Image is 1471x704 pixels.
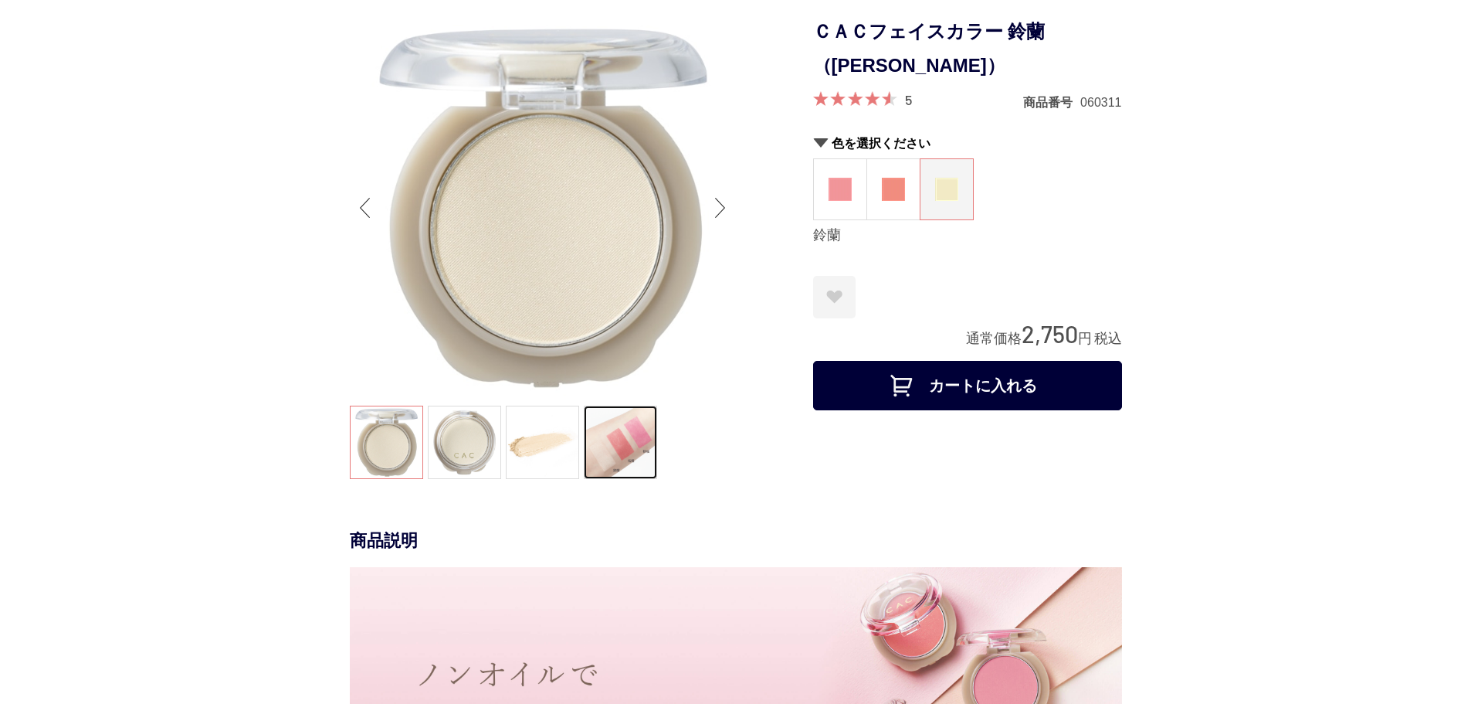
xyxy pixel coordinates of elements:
div: 商品説明 [350,529,1122,552]
button: カートに入れる [813,361,1122,410]
span: 2,750 [1022,319,1078,348]
div: 鈴蘭 [813,226,1122,245]
div: Previous slide [350,177,381,239]
a: お気に入りに登録する [813,276,856,318]
div: Next slide [705,177,736,239]
dl: 柘榴 [866,158,920,220]
h2: 色を選択ください [813,135,1122,151]
span: 通常価格 [966,331,1022,346]
img: 秋桜 [829,178,852,201]
a: 柘榴 [867,159,920,219]
span: 円 [1078,331,1092,346]
dd: 060311 [1080,94,1121,111]
dl: 秋桜 [813,158,867,220]
img: ＣＡＣフェイスカラー 鈴蘭（すずらん） 鈴蘭 [350,15,736,401]
a: 5 [905,91,912,108]
img: 鈴蘭 [935,178,958,201]
span: 税込 [1094,331,1122,346]
dt: 商品番号 [1023,94,1080,111]
a: 秋桜 [814,159,866,219]
dl: 鈴蘭 [920,158,974,220]
h1: ＣＡＣフェイスカラー 鈴蘭（[PERSON_NAME]） [813,15,1122,84]
img: 柘榴 [882,178,905,201]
